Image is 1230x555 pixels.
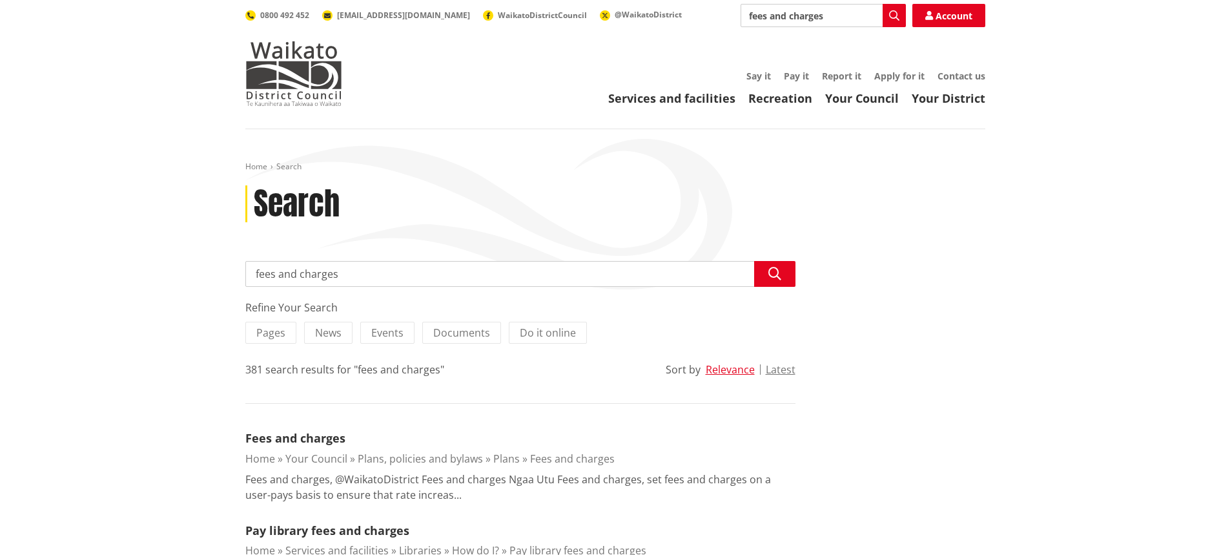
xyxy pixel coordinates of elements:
a: Plans [493,452,520,466]
h1: Search [254,185,340,223]
span: Do it online [520,326,576,340]
img: Waikato District Council - Te Kaunihera aa Takiwaa o Waikato [245,41,342,106]
input: Search input [245,261,795,287]
a: Say it [746,70,771,82]
button: Latest [766,364,795,375]
div: Refine Your Search [245,300,795,315]
a: @WaikatoDistrict [600,9,682,20]
a: WaikatoDistrictCouncil [483,10,587,21]
a: Report it [822,70,861,82]
a: Home [245,452,275,466]
a: Home [245,161,267,172]
span: Documents [433,326,490,340]
a: 0800 492 452 [245,10,309,21]
a: Your Council [825,90,899,106]
p: Fees and charges, @WaikatoDistrict Fees and charges Ngaa Utu Fees and charges, set fees and charg... [245,472,795,503]
span: [EMAIL_ADDRESS][DOMAIN_NAME] [337,10,470,21]
div: Sort by [666,362,701,377]
a: Your District [912,90,985,106]
a: Services and facilities [608,90,735,106]
button: Relevance [706,364,755,375]
span: News [315,326,342,340]
span: WaikatoDistrictCouncil [498,10,587,21]
a: Fees and charges [530,452,615,466]
span: Events [371,326,404,340]
a: Fees and charges [245,430,345,446]
a: [EMAIL_ADDRESS][DOMAIN_NAME] [322,10,470,21]
span: Pages [256,326,285,340]
a: Your Council [285,452,347,466]
a: Account [912,4,985,27]
a: Pay library fees and charges [245,523,409,538]
a: Plans, policies and bylaws [358,452,483,466]
a: Pay it [784,70,809,82]
div: 381 search results for "fees and charges" [245,362,444,377]
a: Recreation [748,90,812,106]
span: @WaikatoDistrict [615,9,682,20]
nav: breadcrumb [245,162,985,173]
a: Apply for it [874,70,925,82]
input: Search input [741,4,906,27]
span: Search [276,161,302,172]
span: 0800 492 452 [260,10,309,21]
a: Contact us [938,70,985,82]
